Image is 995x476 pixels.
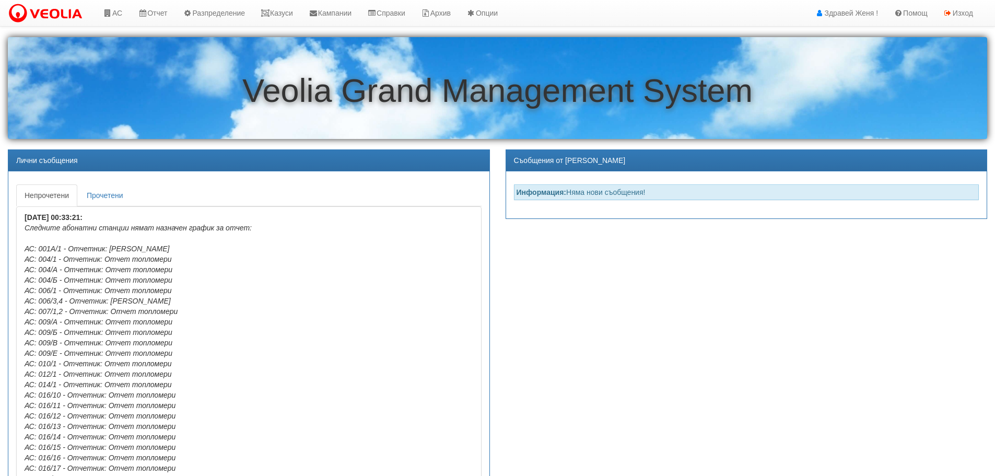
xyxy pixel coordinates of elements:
[16,184,77,206] a: Непрочетени
[506,150,987,171] div: Съобщения от [PERSON_NAME]
[517,188,567,196] strong: Информация:
[8,73,987,109] h1: Veolia Grand Management System
[78,184,132,206] a: Прочетени
[8,150,489,171] div: Лични съобщения
[25,213,83,222] b: [DATE] 00:33:21:
[8,3,87,25] img: VeoliaLogo.png
[514,184,979,200] div: Няма нови съобщения!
